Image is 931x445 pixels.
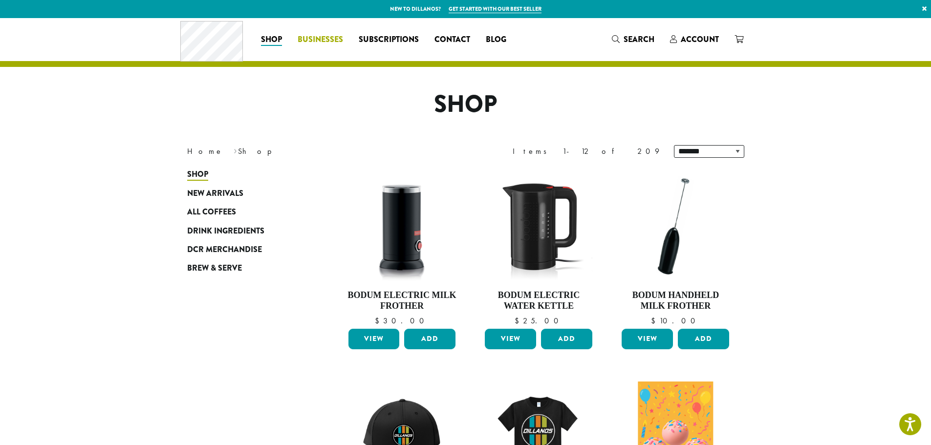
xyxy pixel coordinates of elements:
h4: Bodum Handheld Milk Frother [619,290,732,311]
a: Shop [253,32,290,47]
span: New Arrivals [187,188,243,200]
span: › [234,142,237,157]
span: Subscriptions [359,34,419,46]
a: Brew & Serve [187,259,304,277]
span: Contact [434,34,470,46]
img: DP3955.01.png [482,170,595,282]
a: All Coffees [187,203,304,221]
bdi: 10.00 [651,316,700,326]
span: Drink Ingredients [187,225,264,237]
h4: Bodum Electric Water Kettle [482,290,595,311]
a: Home [187,146,223,156]
span: Search [624,34,654,45]
span: Businesses [298,34,343,46]
h4: Bodum Electric Milk Frother [346,290,458,311]
h1: Shop [180,90,752,119]
span: All Coffees [187,206,236,218]
span: Brew & Serve [187,262,242,275]
img: DP3954.01-002.png [346,170,458,282]
a: Search [604,31,662,47]
a: View [485,329,536,349]
button: Add [678,329,729,349]
a: Bodum Electric Milk Frother $30.00 [346,170,458,325]
button: Add [541,329,592,349]
span: $ [515,316,523,326]
button: Add [404,329,455,349]
a: View [348,329,400,349]
a: Get started with our best seller [449,5,541,13]
span: $ [651,316,659,326]
a: Bodum Handheld Milk Frother $10.00 [619,170,732,325]
bdi: 25.00 [515,316,563,326]
a: Shop [187,165,304,184]
span: DCR Merchandise [187,244,262,256]
span: Blog [486,34,506,46]
span: Shop [187,169,208,181]
span: $ [375,316,383,326]
a: New Arrivals [187,184,304,203]
nav: Breadcrumb [187,146,451,157]
img: DP3927.01-002.png [619,170,732,282]
a: DCR Merchandise [187,240,304,259]
bdi: 30.00 [375,316,429,326]
span: Account [681,34,719,45]
div: Items 1-12 of 209 [513,146,659,157]
span: Shop [261,34,282,46]
a: Bodum Electric Water Kettle $25.00 [482,170,595,325]
a: Drink Ingredients [187,221,304,240]
a: View [622,329,673,349]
